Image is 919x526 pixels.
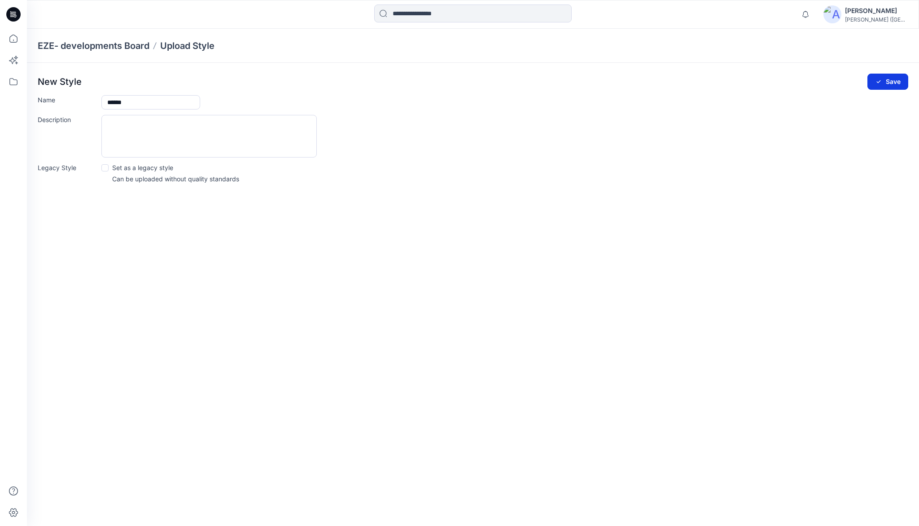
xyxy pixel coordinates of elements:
label: Name [38,95,96,105]
label: Description [38,115,96,124]
button: Save [867,74,908,90]
div: [PERSON_NAME] [845,5,908,16]
label: Legacy Style [38,163,96,172]
div: [PERSON_NAME] ([GEOGRAPHIC_DATA]) Exp... [845,16,908,23]
a: EZE- developments Board [38,39,149,52]
p: Upload Style [160,39,214,52]
p: Can be uploaded without quality standards [112,174,239,184]
img: avatar [823,5,841,23]
p: Set as a legacy style [112,163,173,172]
p: New Style [38,76,82,87]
